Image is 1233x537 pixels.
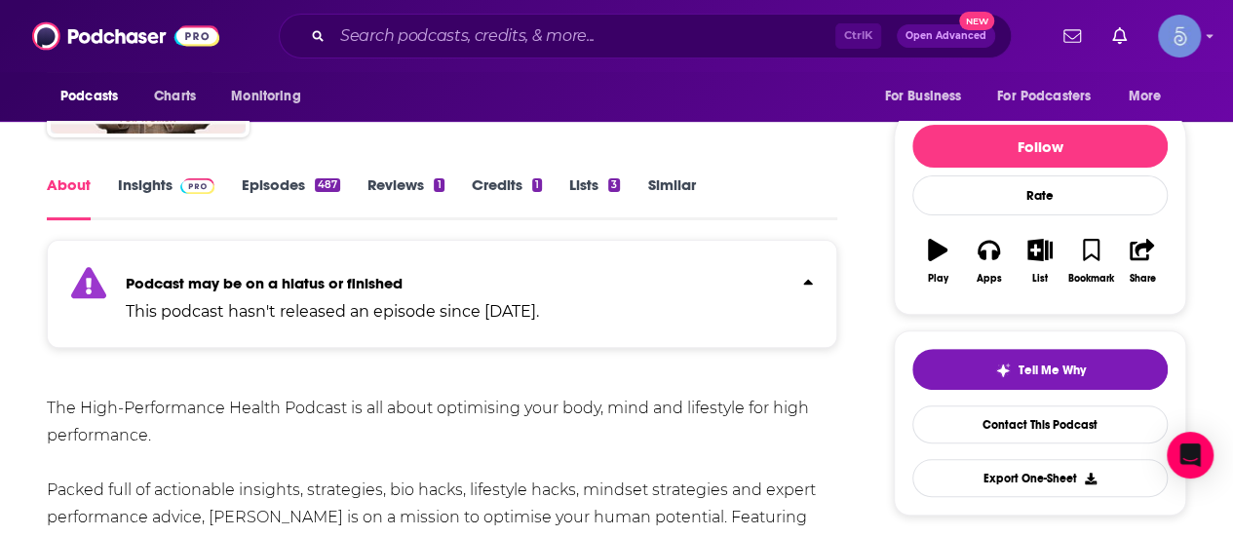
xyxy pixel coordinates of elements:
span: Monitoring [231,83,300,110]
button: Apps [963,226,1014,296]
div: Open Intercom Messenger [1167,432,1214,479]
span: Podcasts [60,83,118,110]
span: Ctrl K [835,23,881,49]
button: open menu [47,78,143,115]
button: Export One-Sheet [912,459,1168,497]
a: Reviews1 [367,175,443,220]
button: Show profile menu [1158,15,1201,58]
button: Open AdvancedNew [897,24,995,48]
a: Similar [647,175,695,220]
div: Bookmark [1068,273,1114,285]
button: List [1015,226,1065,296]
div: 487 [315,178,340,192]
button: open menu [870,78,985,115]
a: Credits1 [472,175,542,220]
div: Rate [912,175,1168,215]
a: Show notifications dropdown [1056,19,1089,53]
img: Podchaser Pro [180,178,214,194]
button: open menu [984,78,1119,115]
div: Search podcasts, credits, & more... [279,14,1012,58]
div: Play [928,273,948,285]
button: Follow [912,125,1168,168]
a: Contact This Podcast [912,405,1168,443]
a: About [47,175,91,220]
button: open menu [1115,78,1186,115]
span: For Business [884,83,961,110]
span: Tell Me Why [1019,363,1086,378]
button: Bookmark [1065,226,1116,296]
button: Play [912,226,963,296]
a: Show notifications dropdown [1104,19,1135,53]
a: Lists3 [569,175,620,220]
span: For Podcasters [997,83,1091,110]
span: Logged in as Spiral5-G1 [1158,15,1201,58]
div: List [1032,273,1048,285]
div: 3 [608,178,620,192]
span: More [1129,83,1162,110]
img: User Profile [1158,15,1201,58]
input: Search podcasts, credits, & more... [332,20,835,52]
span: Open Advanced [905,31,986,41]
button: tell me why sparkleTell Me Why [912,349,1168,390]
span: Charts [154,83,196,110]
div: 1 [434,178,443,192]
img: tell me why sparkle [995,363,1011,378]
button: Share [1117,226,1168,296]
div: 1 [532,178,542,192]
a: Episodes487 [242,175,340,220]
a: Charts [141,78,208,115]
img: Podchaser - Follow, Share and Rate Podcasts [32,18,219,55]
div: Share [1129,273,1155,285]
a: InsightsPodchaser Pro [118,175,214,220]
button: open menu [217,78,326,115]
p: This podcast hasn't released an episode since [DATE]. [126,300,539,324]
span: New [959,12,994,30]
div: Apps [977,273,1002,285]
strong: Podcast may be on a hiatus or finished [126,274,403,292]
section: Click to expand status details [47,251,837,348]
